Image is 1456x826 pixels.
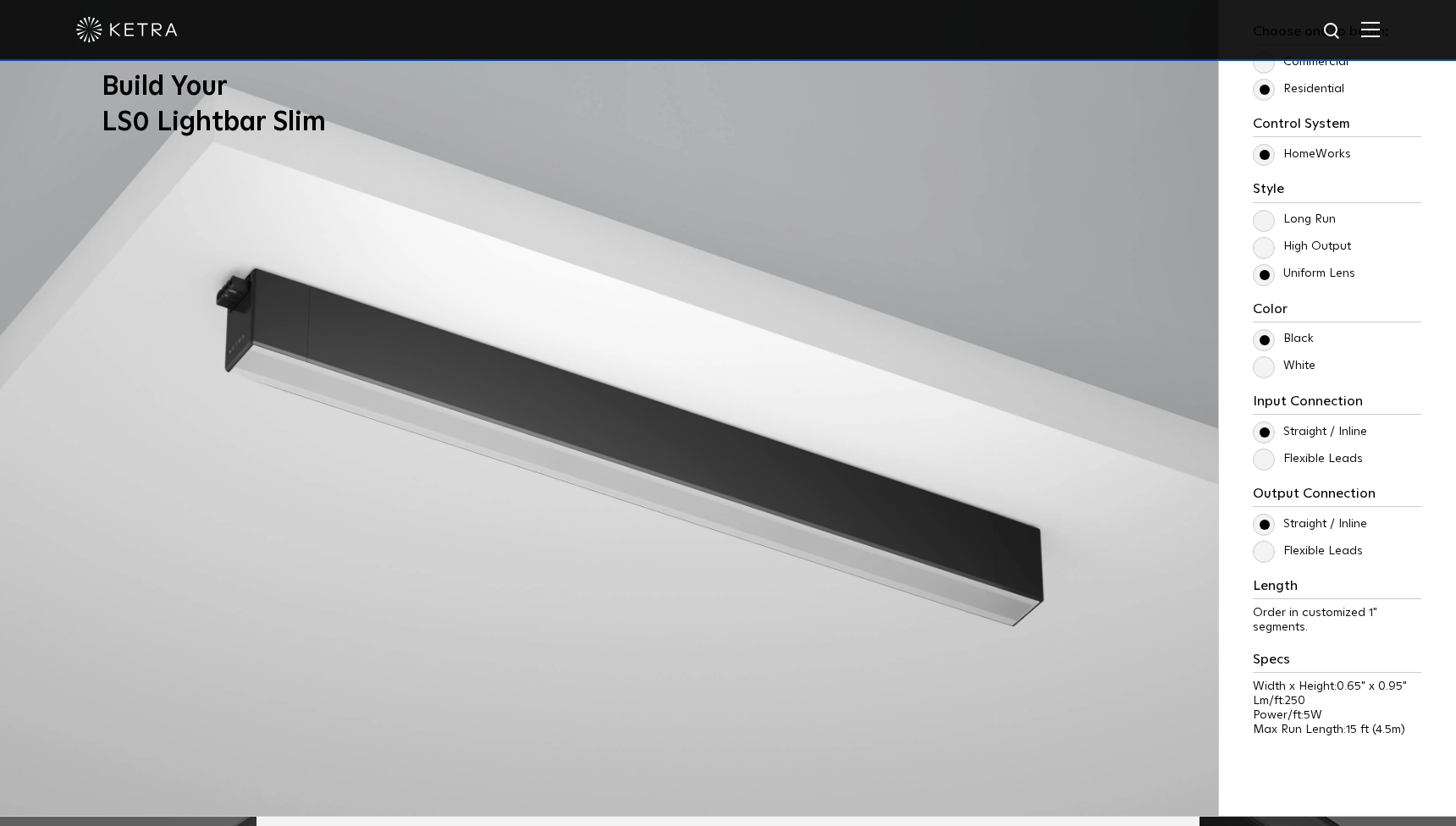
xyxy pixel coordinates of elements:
span: 250 [1285,695,1305,707]
img: search icon [1322,21,1343,42]
h3: Style [1253,181,1421,202]
label: White [1253,359,1315,373]
img: Hamburger%20Nav.svg [1361,21,1380,37]
label: Straight / Inline [1253,425,1367,439]
label: Long Run [1253,212,1336,227]
p: Lm/ft: [1253,694,1421,708]
label: Straight / Inline [1253,517,1367,531]
span: 0.65" x 0.95" [1337,680,1407,692]
p: Width x Height: [1253,680,1421,694]
label: Residential [1253,82,1344,96]
h3: Output Connection [1253,486,1421,507]
span: Order in customized 1" segments. [1253,607,1377,633]
label: Commercial [1253,55,1348,69]
h3: Color [1253,301,1421,322]
p: Max Run Length: [1253,723,1421,737]
label: Flexible Leads [1253,452,1363,466]
h3: Input Connection [1253,394,1421,415]
label: High Output [1253,240,1351,254]
label: Flexible Leads [1253,544,1363,559]
h3: Control System [1253,116,1421,137]
label: Uniform Lens [1253,267,1355,281]
label: HomeWorks [1253,147,1351,162]
p: Power/ft: [1253,708,1421,723]
img: ketra-logo-2019-white [76,17,178,42]
h3: Specs [1253,652,1421,673]
h3: Length [1253,578,1421,599]
label: Black [1253,332,1314,346]
span: 5W [1304,709,1322,721]
span: 15 ft (4.5m) [1346,724,1405,735]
